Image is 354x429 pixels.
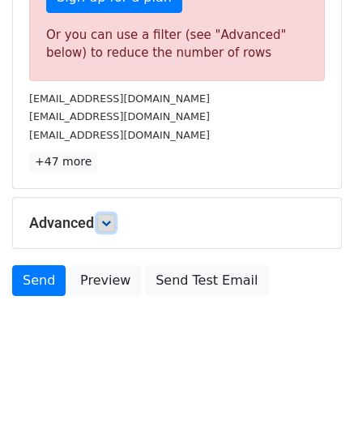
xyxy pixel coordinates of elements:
a: Preview [70,265,141,296]
a: Send [12,265,66,296]
small: [EMAIL_ADDRESS][DOMAIN_NAME] [29,129,210,141]
a: +47 more [29,152,97,172]
div: Or you can use a filter (see "Advanced" below) to reduce the number of rows [46,26,308,62]
iframe: Chat Widget [273,351,354,429]
h5: Advanced [29,214,325,232]
a: Send Test Email [145,265,268,296]
small: [EMAIL_ADDRESS][DOMAIN_NAME] [29,92,210,105]
small: [EMAIL_ADDRESS][DOMAIN_NAME] [29,110,210,122]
